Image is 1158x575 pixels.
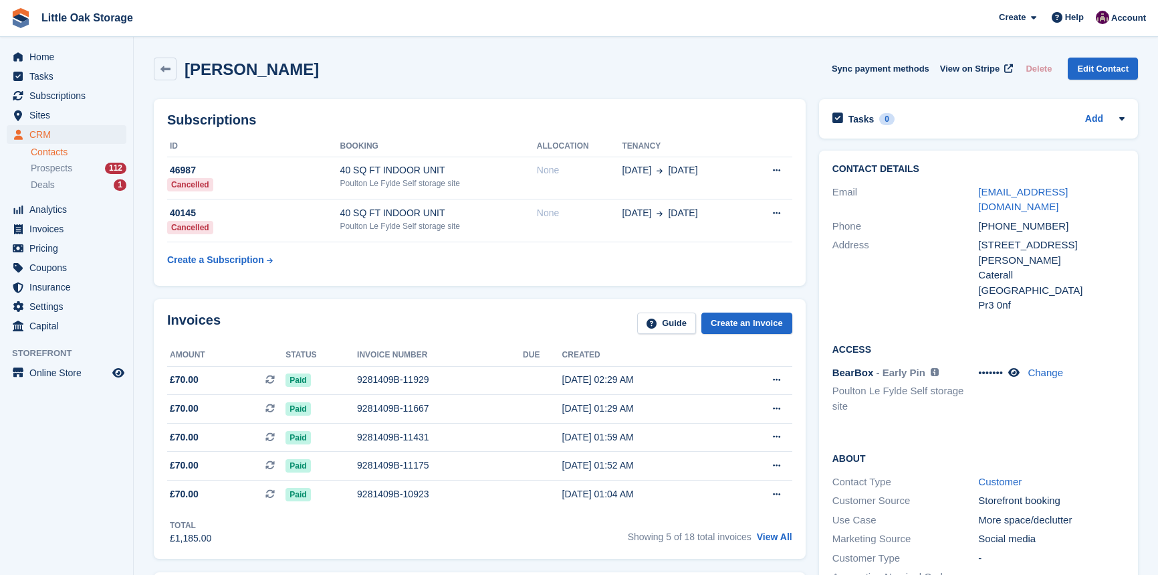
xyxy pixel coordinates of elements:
[7,363,126,382] a: menu
[29,48,110,66] span: Home
[7,239,126,258] a: menu
[29,297,110,316] span: Settings
[185,60,319,78] h2: [PERSON_NAME]
[31,146,126,159] a: Contacts
[31,161,126,175] a: Prospects 112
[562,459,727,473] div: [DATE] 01:52 AM
[832,551,979,566] div: Customer Type
[832,384,979,414] li: Poulton Le Fylde Self storage site
[170,531,211,546] div: £1,185.00
[978,531,1125,547] div: Social media
[29,86,110,105] span: Subscriptions
[7,220,126,238] a: menu
[29,220,110,238] span: Invoices
[1065,11,1084,24] span: Help
[29,200,110,219] span: Analytics
[340,163,537,177] div: 40 SQ FT INDOOR UNIT
[832,475,979,490] div: Contact Type
[357,345,523,366] th: Invoice number
[622,136,746,157] th: Tenancy
[167,221,213,234] div: Cancelled
[757,531,792,542] a: View All
[1020,58,1057,80] button: Delete
[110,365,126,381] a: Preview store
[7,67,126,86] a: menu
[668,163,697,177] span: [DATE]
[167,112,792,128] h2: Subscriptions
[832,164,1125,175] h2: Contact Details
[285,374,310,387] span: Paid
[167,178,213,191] div: Cancelled
[940,62,1000,76] span: View on Stripe
[832,185,979,215] div: Email
[832,367,874,378] span: BearBox
[167,253,264,267] div: Create a Subscription
[357,487,523,501] div: 9281409B-10923
[7,297,126,316] a: menu
[340,206,537,220] div: 40 SQ FT INDOOR UNIT
[832,493,979,509] div: Customer Source
[668,206,697,220] span: [DATE]
[167,206,340,220] div: 40145
[832,58,929,80] button: Sync payment methods
[832,531,979,547] div: Marketing Source
[1068,58,1138,80] a: Edit Contact
[1028,367,1063,378] a: Change
[170,519,211,531] div: Total
[7,125,126,144] a: menu
[7,106,126,125] a: menu
[29,258,110,277] span: Coupons
[562,487,727,501] div: [DATE] 01:04 AM
[357,430,523,444] div: 9281409B-11431
[285,431,310,444] span: Paid
[29,125,110,144] span: CRM
[31,178,126,192] a: Deals 1
[537,163,622,177] div: None
[36,7,138,29] a: Little Oak Storage
[167,163,340,177] div: 46987
[537,206,622,220] div: None
[1096,11,1109,24] img: Morgen Aujla
[285,459,310,473] span: Paid
[11,8,31,28] img: stora-icon-8386f47178a22dfd0bd8f6a31ec36ba5ce8667c1dd55bd0f319d3a0aa187defe.svg
[357,373,523,387] div: 9281409B-11929
[340,136,537,157] th: Booking
[978,367,1003,378] span: •••••••
[523,345,562,366] th: Due
[978,219,1125,234] div: [PHONE_NUMBER]
[340,177,537,189] div: Poulton Le Fylde Self storage site
[357,402,523,416] div: 9281409B-11667
[701,313,792,335] a: Create an Invoice
[29,363,110,382] span: Online Store
[31,162,72,175] span: Prospects
[1111,11,1146,25] span: Account
[978,513,1125,528] div: More space/declutter
[978,283,1125,299] div: [GEOGRAPHIC_DATA]
[7,48,126,66] a: menu
[978,493,1125,509] div: Storefront booking
[170,487,199,501] span: £70.00
[832,238,979,313] div: Address
[978,551,1125,566] div: -
[285,488,310,501] span: Paid
[167,136,340,157] th: ID
[562,373,727,387] div: [DATE] 02:29 AM
[167,345,285,366] th: Amount
[622,206,651,220] span: [DATE]
[1085,112,1103,127] a: Add
[7,278,126,297] a: menu
[114,179,126,191] div: 1
[170,459,199,473] span: £70.00
[7,258,126,277] a: menu
[7,86,126,105] a: menu
[978,238,1125,268] div: [STREET_ADDRESS][PERSON_NAME]
[167,248,273,272] a: Create a Subscription
[31,179,55,191] span: Deals
[562,402,727,416] div: [DATE] 01:29 AM
[170,430,199,444] span: £70.00
[978,268,1125,283] div: Caterall
[285,345,357,366] th: Status
[935,58,1016,80] a: View on Stripe
[978,298,1125,313] div: Pr3 0nf
[29,278,110,297] span: Insurance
